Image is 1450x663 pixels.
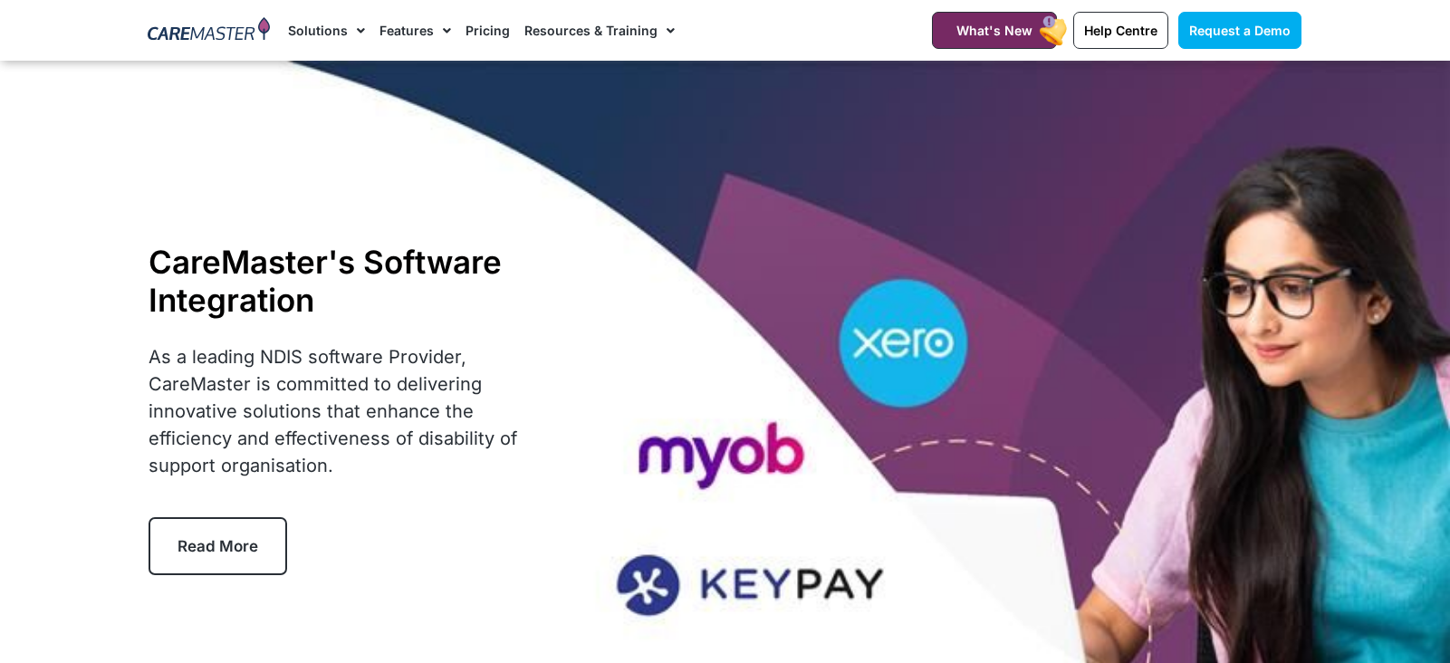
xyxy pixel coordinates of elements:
[1084,23,1157,38] span: Help Centre
[932,12,1057,49] a: What's New
[148,17,270,44] img: CareMaster Logo
[149,517,287,575] a: Read More
[178,537,258,555] span: Read More
[1073,12,1168,49] a: Help Centre
[1178,12,1301,49] a: Request a Demo
[1189,23,1291,38] span: Request a Demo
[956,23,1032,38] span: What's New
[149,343,541,479] p: As a leading NDIS software Provider, CareMaster is committed to delivering innovative solutions t...
[149,243,541,319] h1: CareMaster's Software Integration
